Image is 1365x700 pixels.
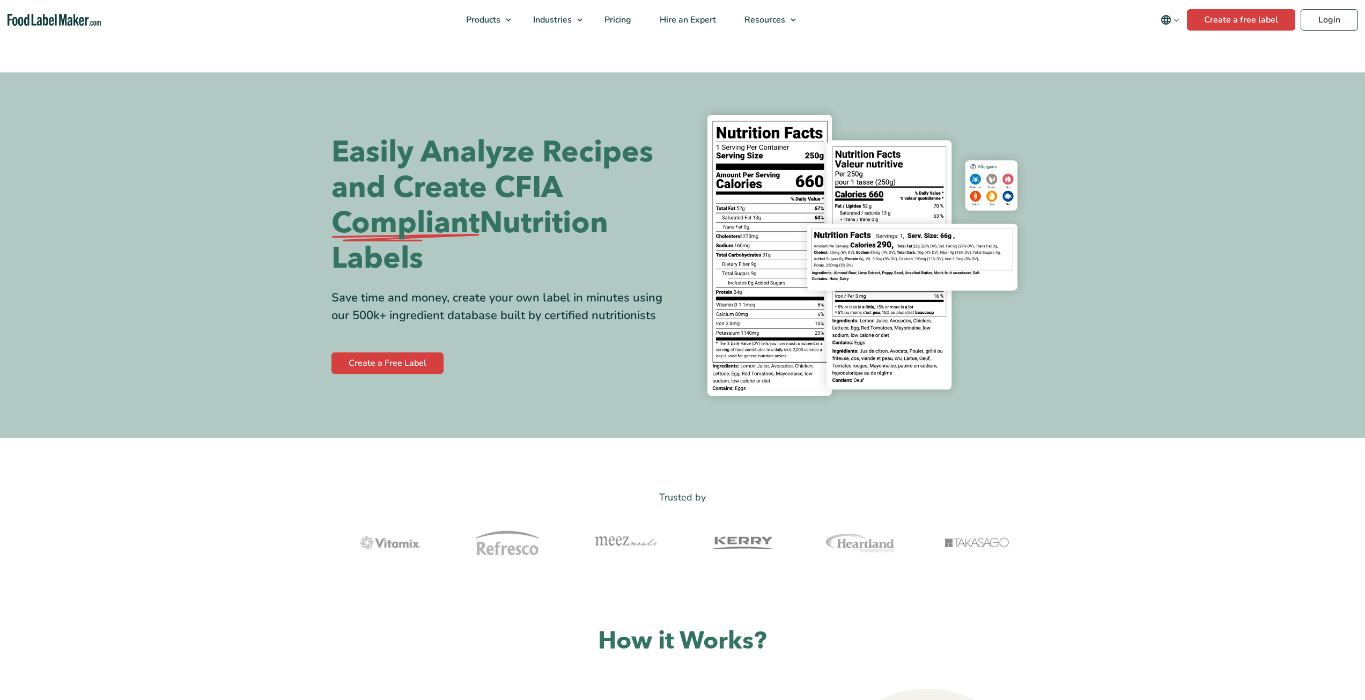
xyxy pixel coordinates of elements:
a: Login [1301,9,1358,31]
span: Resources [741,14,786,26]
div: Save time and money, create your own label in minutes using our 500k+ ingredient database built b... [331,289,675,325]
p: Trusted by [331,490,1034,505]
a: Create a Free Label [331,352,444,374]
h2: How it Works? [331,625,1034,657]
a: Create a free label [1187,9,1295,31]
span: Hire an Expert [656,14,717,26]
span: Industries [530,14,573,26]
span: Pricing [601,14,632,26]
span: Products [463,14,501,26]
button: Change language [1153,9,1187,31]
h1: Easily Analyze Recipes and Create CFIA Nutrition Labels [331,135,675,276]
a: Food Label Maker homepage [8,14,101,26]
span: Compliant [331,205,479,241]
